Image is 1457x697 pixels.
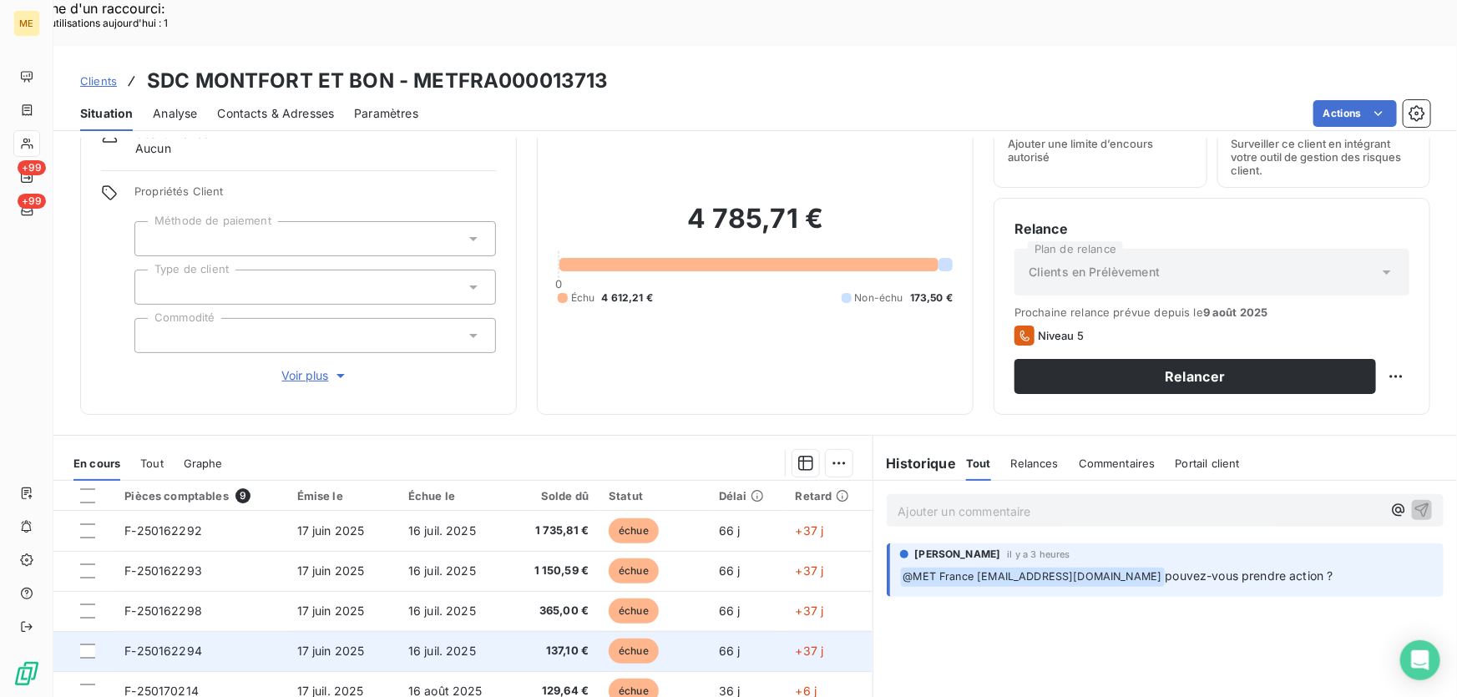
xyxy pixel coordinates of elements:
[609,518,659,543] span: échue
[297,644,365,658] span: 17 juin 2025
[297,523,365,538] span: 17 juin 2025
[13,660,40,687] img: Logo LeanPay
[519,489,589,503] div: Solde dû
[80,105,133,122] span: Situation
[609,558,659,583] span: échue
[73,457,120,470] span: En cours
[719,563,741,578] span: 66 j
[217,105,334,122] span: Contacts & Adresses
[135,140,171,157] span: Aucun
[149,231,162,246] input: Ajouter une valeur
[609,639,659,664] span: échue
[80,73,117,89] a: Clients
[1203,306,1268,319] span: 9 août 2025
[134,184,496,208] span: Propriétés Client
[1038,329,1084,342] span: Niveau 5
[855,290,903,306] span: Non-échu
[1232,137,1417,177] span: Surveiller ce client en intégrant votre outil de gestion des risques client.
[408,644,476,658] span: 16 juil. 2025
[519,523,589,539] span: 1 735,81 €
[235,488,250,503] span: 9
[147,66,609,96] h3: SDC MONTFORT ET BON - METFRA000013713
[571,290,595,306] span: Échu
[408,563,476,578] span: 16 juil. 2025
[915,547,1001,562] span: [PERSON_NAME]
[796,489,863,503] div: Retard
[18,160,46,175] span: +99
[796,604,824,618] span: +37 j
[140,457,164,470] span: Tout
[602,290,654,306] span: 4 612,21 €
[555,277,562,290] span: 0
[124,488,276,503] div: Pièces comptables
[149,280,162,295] input: Ajouter une valeur
[13,164,39,190] a: +99
[1313,100,1397,127] button: Actions
[408,523,476,538] span: 16 juil. 2025
[719,604,741,618] span: 66 j
[901,568,1165,587] span: @ MET France [EMAIL_ADDRESS][DOMAIN_NAME]
[1166,568,1333,583] span: pouvez-vous prendre action ?
[519,563,589,579] span: 1 150,59 €
[609,599,659,624] span: échue
[18,194,46,209] span: +99
[297,563,365,578] span: 17 juin 2025
[80,74,117,88] span: Clients
[408,489,499,503] div: Échue le
[796,644,824,658] span: +37 j
[124,523,202,538] span: F-250162292
[408,604,476,618] span: 16 juil. 2025
[1014,359,1376,394] button: Relancer
[1400,640,1440,680] div: Open Intercom Messenger
[1008,137,1193,164] span: Ajouter une limite d’encours autorisé
[910,290,953,306] span: 173,50 €
[519,643,589,659] span: 137,10 €
[184,457,223,470] span: Graphe
[1008,549,1070,559] span: il y a 3 heures
[1014,219,1409,239] h6: Relance
[282,367,349,384] span: Voir plus
[1029,264,1160,280] span: Clients en Prélèvement
[796,563,824,578] span: +37 j
[873,453,957,473] h6: Historique
[1011,457,1059,470] span: Relances
[354,105,418,122] span: Paramètres
[297,604,365,618] span: 17 juin 2025
[719,644,741,658] span: 66 j
[124,644,202,658] span: F-250162294
[558,202,953,252] h2: 4 785,71 €
[124,604,202,618] span: F-250162298
[13,197,39,224] a: +99
[1014,306,1409,319] span: Prochaine relance prévue depuis le
[719,489,776,503] div: Délai
[134,366,496,385] button: Voir plus
[519,603,589,619] span: 365,00 €
[297,489,388,503] div: Émise le
[719,523,741,538] span: 66 j
[1176,457,1240,470] span: Portail client
[153,105,197,122] span: Analyse
[966,457,991,470] span: Tout
[796,523,824,538] span: +37 j
[124,563,202,578] span: F-250162293
[149,328,162,343] input: Ajouter une valeur
[1079,457,1156,470] span: Commentaires
[609,489,699,503] div: Statut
